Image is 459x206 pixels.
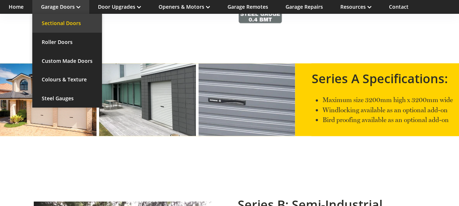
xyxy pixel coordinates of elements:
a: Resources [340,3,372,10]
p: Windlocking available as an optional add-on [322,105,459,114]
a: Garage Repairs [286,3,323,10]
a: Home [9,3,24,10]
a: Door Upgrades [98,3,141,10]
h2: Series A Specifications: [311,71,459,86]
a: Custom Made Doors [32,52,102,70]
a: Sectional Doors [32,14,102,33]
p: Bird proofing available as an optional add-on [322,114,459,124]
a: Roller Doors [32,33,102,52]
a: Steel Gauges [32,89,102,108]
a: Garage Doors [41,3,81,10]
a: Colours & Texture [32,70,102,89]
a: Garage Remotes [228,3,268,10]
a: Contact [389,3,409,10]
a: Openers & Motors [159,3,210,10]
p: Maximum size 3200mm high x 3200mm wide [322,95,459,105]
